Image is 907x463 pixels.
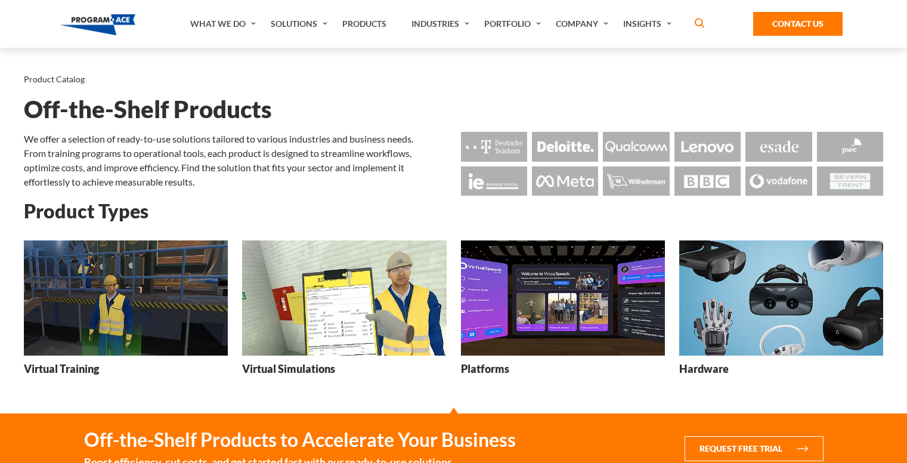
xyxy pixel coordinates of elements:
img: Virtual Training [24,240,228,356]
a: Virtual Training [24,240,228,385]
img: Logo - Seven Trent [817,166,883,196]
a: Platforms [461,240,665,385]
strong: Off-the-Shelf Products to Accelerate Your Business [84,428,516,452]
img: Logo - Vodafone [745,166,812,196]
li: Product Catalog [24,72,85,87]
img: Program-Ace [60,14,136,35]
img: Logo - Deutsche Telekom [461,132,527,161]
img: Logo - Meta [532,166,598,196]
p: From training programs to operational tools, each product is designed to streamline workflows, op... [24,146,447,189]
h2: Product Types [24,200,883,221]
img: Platforms [461,240,665,356]
img: Logo - Wilhemsen [603,166,669,196]
img: Logo - Ie Business School [461,166,527,196]
img: Logo - Lenovo [674,132,741,161]
a: Contact Us [753,12,843,36]
h3: Hardware [679,362,729,376]
nav: breadcrumb [24,72,883,87]
h3: Virtual Simulations [242,362,335,376]
a: Hardware [679,240,883,385]
img: Logo - Qualcomm [603,132,669,161]
img: Logo - BBC [674,166,741,196]
h3: Virtual Training [24,362,99,376]
h3: Platforms [461,362,509,376]
button: Request Free Trial [685,436,824,461]
img: Logo - Pwc [817,132,883,161]
h1: Off-the-Shelf Products [24,99,883,120]
a: Virtual Simulations [242,240,446,385]
img: Logo - Deloitte [532,132,598,161]
img: Virtual Simulations [242,240,446,356]
img: Hardware [679,240,883,356]
img: Logo - Esade [745,132,812,161]
p: We offer a selection of ready-to-use solutions tailored to various industries and business needs. [24,132,447,146]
